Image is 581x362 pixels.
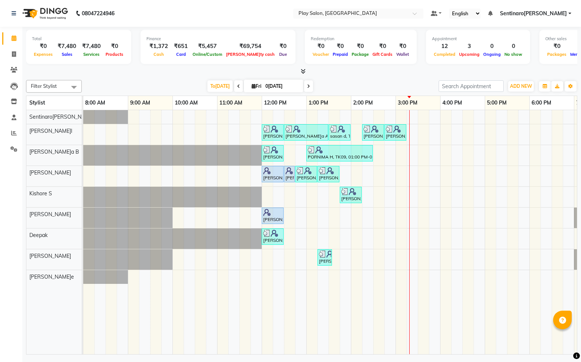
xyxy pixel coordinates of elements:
[262,167,283,181] div: [PERSON_NAME], TK02, 12:00 PM-12:30 PM, Men Hair Cut - Hair Cut Sr Stylist
[510,83,532,89] span: ADD NEW
[29,148,79,155] span: [PERSON_NAME]a B
[318,167,339,181] div: [PERSON_NAME], TK08, 01:15 PM-01:45 PM, Women Hair Cut - Hair Cut Fringe
[432,52,457,57] span: Completed
[385,125,406,140] div: [PERSON_NAME], TK10, 02:45 PM-03:15 PM, Beauty Essentials - Upper Lip Threading
[500,10,567,17] span: Sentinaro[PERSON_NAME]
[351,97,375,108] a: 2:00 PM
[55,42,79,51] div: ₹7,480
[29,273,74,280] span: [PERSON_NAME]e
[31,83,57,89] span: Filter Stylist
[503,42,524,51] div: 0
[262,230,283,244] div: [PERSON_NAME], TK06, 12:00 PM-12:30 PM, Men Styling - Men'S Global  [MEDICAL_DATA] Free
[318,250,331,265] div: [PERSON_NAME], TK04, 01:15 PM-01:35 PM, SHORT TREATMENTS 20 MIN - HEAD MASSAGE
[331,42,350,51] div: ₹0
[173,97,200,108] a: 10:00 AM
[457,52,481,57] span: Upcoming
[432,36,524,42] div: Appointment
[207,80,233,92] span: To[DATE]
[174,52,188,57] span: Card
[82,3,114,24] b: 08047224946
[307,97,330,108] a: 1:00 PM
[29,169,71,176] span: [PERSON_NAME]
[104,42,125,51] div: ₹0
[29,113,94,120] span: Sentinaro[PERSON_NAME]
[485,97,509,108] a: 5:00 PM
[350,52,371,57] span: Package
[224,42,277,51] div: ₹69,754
[285,125,327,140] div: [PERSON_NAME]a A, TK01, 12:30 PM-01:30 PM, Beauty Essentials - Waxing - Under Arms
[250,83,263,89] span: Fri
[224,52,277,57] span: [PERSON_NAME]ty cash
[29,190,52,197] span: Kishore S
[146,42,171,51] div: ₹1,372
[32,36,125,42] div: Total
[79,42,104,51] div: ₹7,480
[371,42,394,51] div: ₹0
[331,52,350,57] span: Prepaid
[29,128,72,134] span: [PERSON_NAME]l
[104,52,125,57] span: Products
[311,52,331,57] span: Voucher
[263,81,300,92] input: 2025-10-03
[262,209,283,223] div: [PERSON_NAME]Y T, TK07, 12:00 PM-12:30 PM, Men Hair Cut - Hair Cut Sr Stylist
[508,81,534,92] button: ADD NEW
[29,211,71,218] span: [PERSON_NAME]
[530,97,553,108] a: 6:00 PM
[262,97,288,108] a: 12:00 PM
[83,97,107,108] a: 8:00 AM
[296,167,316,181] div: [PERSON_NAME], TK04, 12:45 PM-01:15 PM, Men Styling - [PERSON_NAME] Trim
[550,332,574,355] iframe: chat widget
[191,52,224,57] span: Online/Custom
[152,52,166,57] span: Cash
[262,146,283,160] div: [PERSON_NAME]A J, TK03, 12:00 PM-12:30 PM, Luxury Hands & Feet - Pedicure - Advanced Pedicure
[545,52,568,57] span: Packages
[311,36,411,42] div: Redemption
[432,42,457,51] div: 12
[128,97,152,108] a: 9:00 AM
[32,52,55,57] span: Expenses
[60,52,74,57] span: Sales
[363,125,383,140] div: [PERSON_NAME], TK10, 02:15 PM-02:45 PM, Beauty Essentials - Eyebrows Threading
[394,52,411,57] span: Wallet
[394,42,411,51] div: ₹0
[217,97,244,108] a: 11:00 AM
[262,125,283,140] div: [PERSON_NAME] A, TK01, 12:00 PM-12:30 PM, Beauty Essentials - Waxing - Half Legs Lipo
[81,52,101,57] span: Services
[191,42,224,51] div: ₹5,457
[19,3,70,24] img: logo
[481,52,503,57] span: Ongoing
[545,42,568,51] div: ₹0
[29,99,45,106] span: Stylist
[481,42,503,51] div: 0
[277,52,289,57] span: Due
[340,188,361,202] div: [PERSON_NAME], TK08, 01:45 PM-02:15 PM, Men Hair Cut - Hair Cut Sr Stylist
[457,42,481,51] div: 3
[350,42,371,51] div: ₹0
[307,146,372,160] div: PORNIMA H, TK09, 01:00 PM-02:30 PM, Beauty Essentials - Waxing - Under Arms,Beauty Essentials - E...
[29,232,48,238] span: Deepak
[371,52,394,57] span: Gift Cards
[503,52,524,57] span: No show
[32,42,55,51] div: ₹0
[29,253,71,259] span: [PERSON_NAME]
[439,80,504,92] input: Search Appointment
[171,42,191,51] div: ₹651
[146,36,290,42] div: Finance
[440,97,464,108] a: 4:00 PM
[277,42,290,51] div: ₹0
[396,97,419,108] a: 3:00 PM
[311,42,331,51] div: ₹0
[285,167,294,181] div: [PERSON_NAME], TK02, 12:30 PM-12:45 PM, Men Styling - Shave
[329,125,350,140] div: sasan d, TK05, 01:30 PM-02:00 PM, Beauty Essentials - Eyebrows Threading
